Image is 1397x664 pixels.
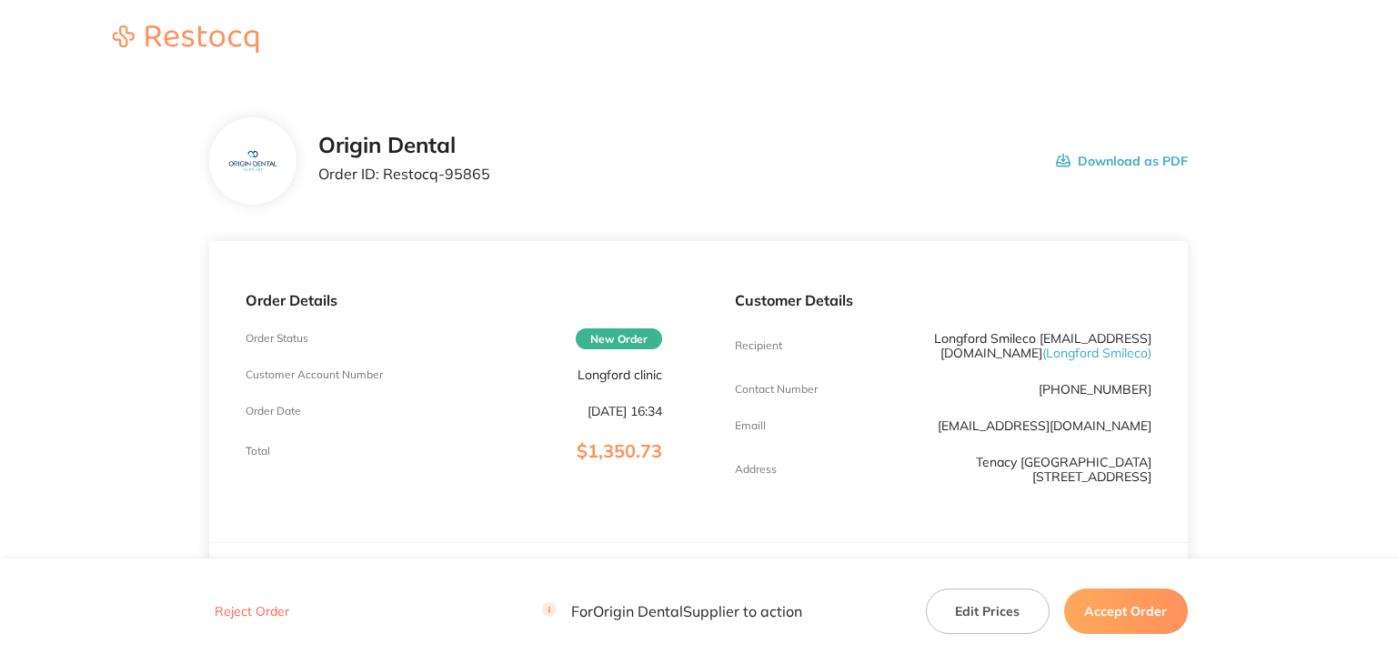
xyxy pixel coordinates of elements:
span: New Order [576,328,662,349]
th: Total [1050,543,1188,586]
p: Recipient [735,339,782,352]
th: Quantity [972,543,1050,586]
button: Download as PDF [1056,133,1188,189]
p: Longford Smileco [EMAIL_ADDRESS][DOMAIN_NAME] [874,331,1151,360]
a: Restocq logo [95,25,276,55]
p: [PHONE_NUMBER] [1039,382,1151,397]
p: Customer Details [735,292,1151,308]
p: Tenacy [GEOGRAPHIC_DATA][STREET_ADDRESS] [874,455,1151,484]
p: Order ID: Restocq- 95865 [318,166,490,182]
p: Contact Number [735,383,818,396]
a: [EMAIL_ADDRESS][DOMAIN_NAME] [938,418,1151,434]
th: Contract Price Excl. GST [698,543,836,586]
span: ( Longford Smileco ) [1042,345,1151,361]
p: Order Date [246,405,301,418]
img: YzF0MTI4NA [224,132,283,191]
p: For Origin Dental Supplier to action [542,603,802,620]
span: $1,350.73 [577,439,662,462]
p: Total [246,445,270,458]
p: Order Status [246,332,308,345]
p: [DATE] 16:34 [588,404,662,418]
button: Edit Prices [926,589,1050,634]
p: Customer Account Number [246,368,383,381]
th: RRP Price Excl. GST [836,543,973,586]
h2: Origin Dental [318,133,490,158]
button: Reject Order [209,604,295,620]
p: Longford clinic [578,367,662,382]
button: Accept Order [1064,589,1188,634]
p: Address [735,463,777,476]
th: Item [209,543,698,586]
p: Emaill [735,419,766,432]
img: Restocq logo [95,25,276,53]
p: Order Details [246,292,662,308]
